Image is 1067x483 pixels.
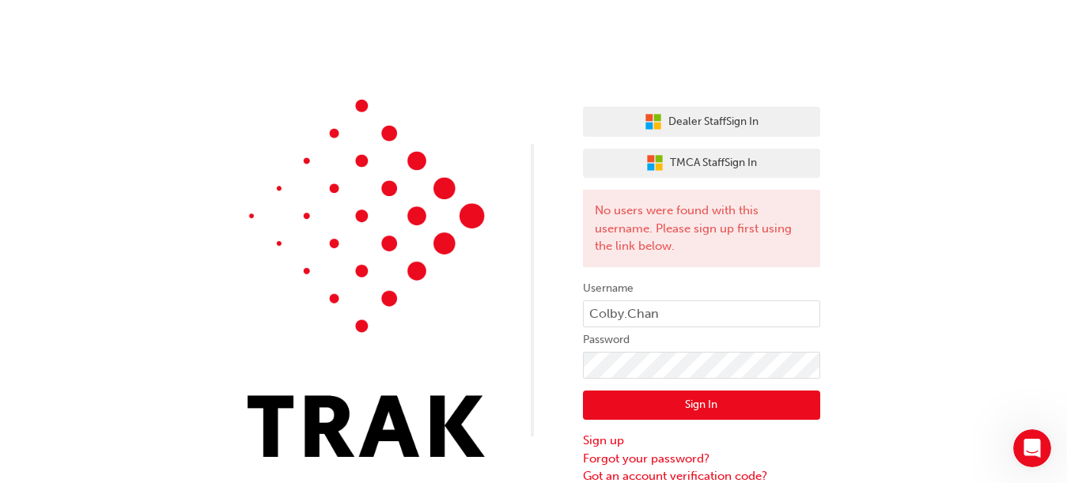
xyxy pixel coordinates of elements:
[583,279,820,298] label: Username
[583,149,820,179] button: TMCA StaffSign In
[583,107,820,137] button: Dealer StaffSign In
[670,154,757,172] span: TMCA Staff Sign In
[583,330,820,349] label: Password
[583,432,820,450] a: Sign up
[583,300,820,327] input: Username
[583,391,820,421] button: Sign In
[583,450,820,468] a: Forgot your password?
[668,113,759,131] span: Dealer Staff Sign In
[1013,429,1051,467] iframe: Intercom live chat
[248,100,485,457] img: Trak
[583,190,820,267] div: No users were found with this username. Please sign up first using the link below.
